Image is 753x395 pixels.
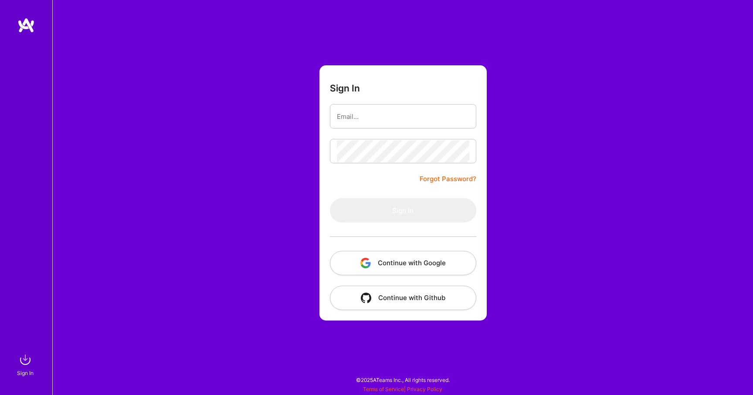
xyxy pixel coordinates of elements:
[337,105,469,128] input: Email...
[361,293,371,303] img: icon
[420,174,476,184] a: Forgot Password?
[17,17,35,33] img: logo
[17,351,34,368] img: sign in
[330,286,476,310] button: Continue with Github
[330,198,476,223] button: Sign In
[17,368,34,378] div: Sign In
[407,386,442,392] a: Privacy Policy
[330,251,476,275] button: Continue with Google
[363,386,404,392] a: Terms of Service
[18,351,34,378] a: sign inSign In
[330,83,360,94] h3: Sign In
[52,369,753,391] div: © 2025 ATeams Inc., All rights reserved.
[363,386,442,392] span: |
[360,258,371,268] img: icon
